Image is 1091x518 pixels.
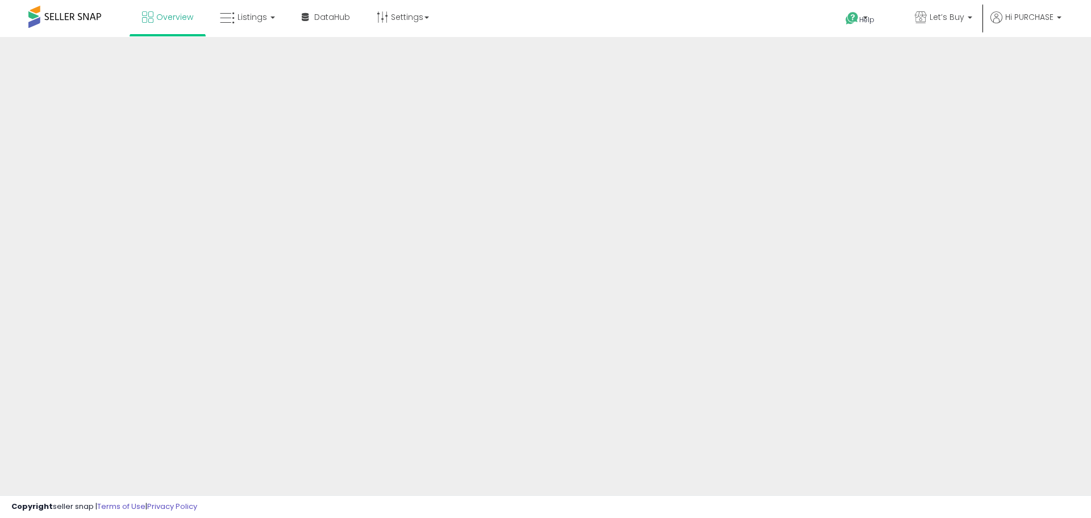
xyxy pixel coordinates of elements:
strong: Copyright [11,501,53,512]
span: Hi PURCHASE [1005,11,1053,23]
a: Help [836,3,897,37]
div: seller snap | | [11,502,197,512]
span: DataHub [314,11,350,23]
a: Privacy Policy [147,501,197,512]
a: Terms of Use [97,501,145,512]
span: Help [859,15,875,24]
a: Hi PURCHASE [990,11,1061,37]
span: Overview [156,11,193,23]
span: Listings [238,11,267,23]
i: Get Help [845,11,859,26]
span: Let’s Buy [930,11,964,23]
